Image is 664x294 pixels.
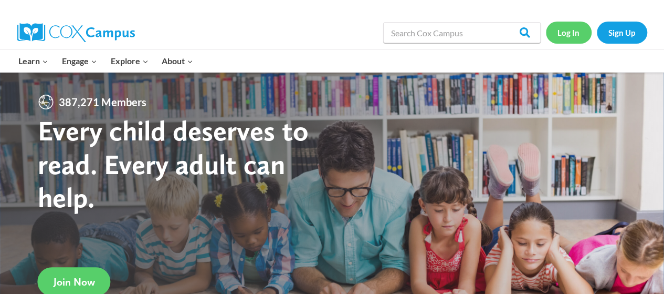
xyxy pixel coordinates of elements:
[55,50,104,72] button: Child menu of Engage
[155,50,200,72] button: Child menu of About
[38,114,309,214] strong: Every child deserves to read. Every adult can help.
[597,22,647,43] a: Sign Up
[54,276,95,288] span: Join Now
[12,50,200,72] nav: Primary Navigation
[546,22,647,43] nav: Secondary Navigation
[17,23,135,42] img: Cox Campus
[12,50,56,72] button: Child menu of Learn
[383,22,541,43] input: Search Cox Campus
[546,22,592,43] a: Log In
[55,94,151,110] span: 387,271 Members
[104,50,155,72] button: Child menu of Explore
